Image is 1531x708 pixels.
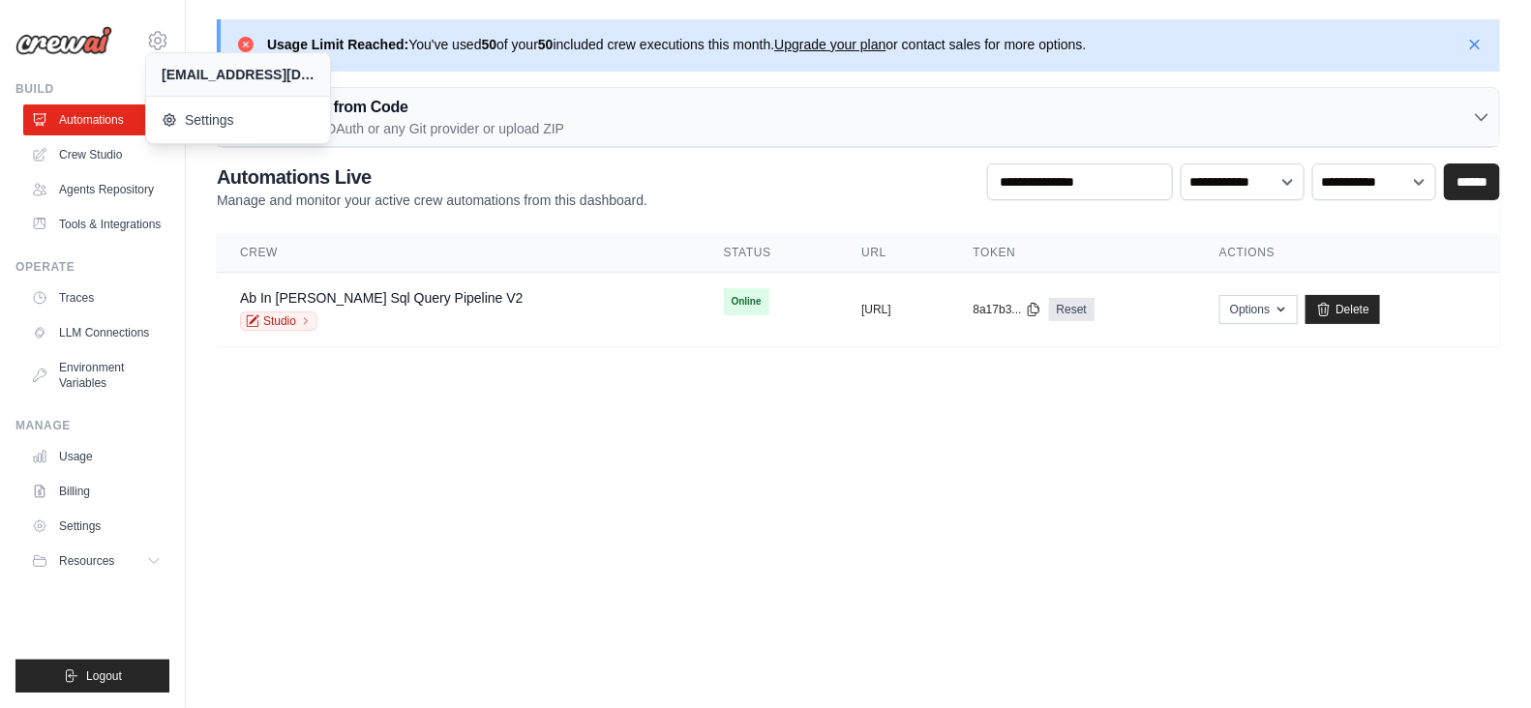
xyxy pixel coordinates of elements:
img: Logo [15,26,112,55]
a: Upgrade your plan [774,37,886,52]
a: Environment Variables [23,352,169,398]
p: Manage and monitor your active crew automations from this dashboard. [217,191,647,210]
button: Options [1219,295,1298,324]
a: Settings [23,511,169,542]
span: Logout [86,668,122,684]
strong: Usage Limit Reached: [267,37,408,52]
th: URL [838,233,949,273]
div: Manage [15,418,169,433]
div: Operate [15,259,169,275]
th: Token [950,233,1196,273]
th: Crew [217,233,701,273]
a: Studio [240,311,317,331]
div: [EMAIL_ADDRESS][DOMAIN_NAME] [162,65,315,84]
span: Settings [162,110,315,130]
a: Traces [23,282,169,313]
a: Settings [146,101,330,139]
th: Actions [1196,233,1500,273]
a: Usage [23,441,169,472]
button: 8a17b3... [974,302,1041,317]
h2: Automations Live [217,163,647,191]
a: Billing [23,476,169,507]
span: Online [724,288,769,315]
span: Resources [59,553,114,569]
h3: Deploy from Code [280,96,564,119]
strong: 50 [482,37,497,52]
a: LLM Connections [23,317,169,348]
div: Build [15,81,169,97]
p: GitHub OAuth or any Git provider or upload ZIP [280,119,564,138]
a: Automations [23,104,169,135]
button: Resources [23,546,169,576]
a: Delete [1306,295,1380,324]
th: Status [701,233,839,273]
p: You've used of your included crew executions this month. or contact sales for more options. [267,35,1087,54]
a: Agents Repository [23,174,169,205]
button: Logout [15,660,169,693]
strong: 50 [538,37,554,52]
a: Crew Studio [23,139,169,170]
a: Reset [1049,298,1095,321]
a: Ab In [PERSON_NAME] Sql Query Pipeline V2 [240,290,524,306]
a: Tools & Integrations [23,209,169,240]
